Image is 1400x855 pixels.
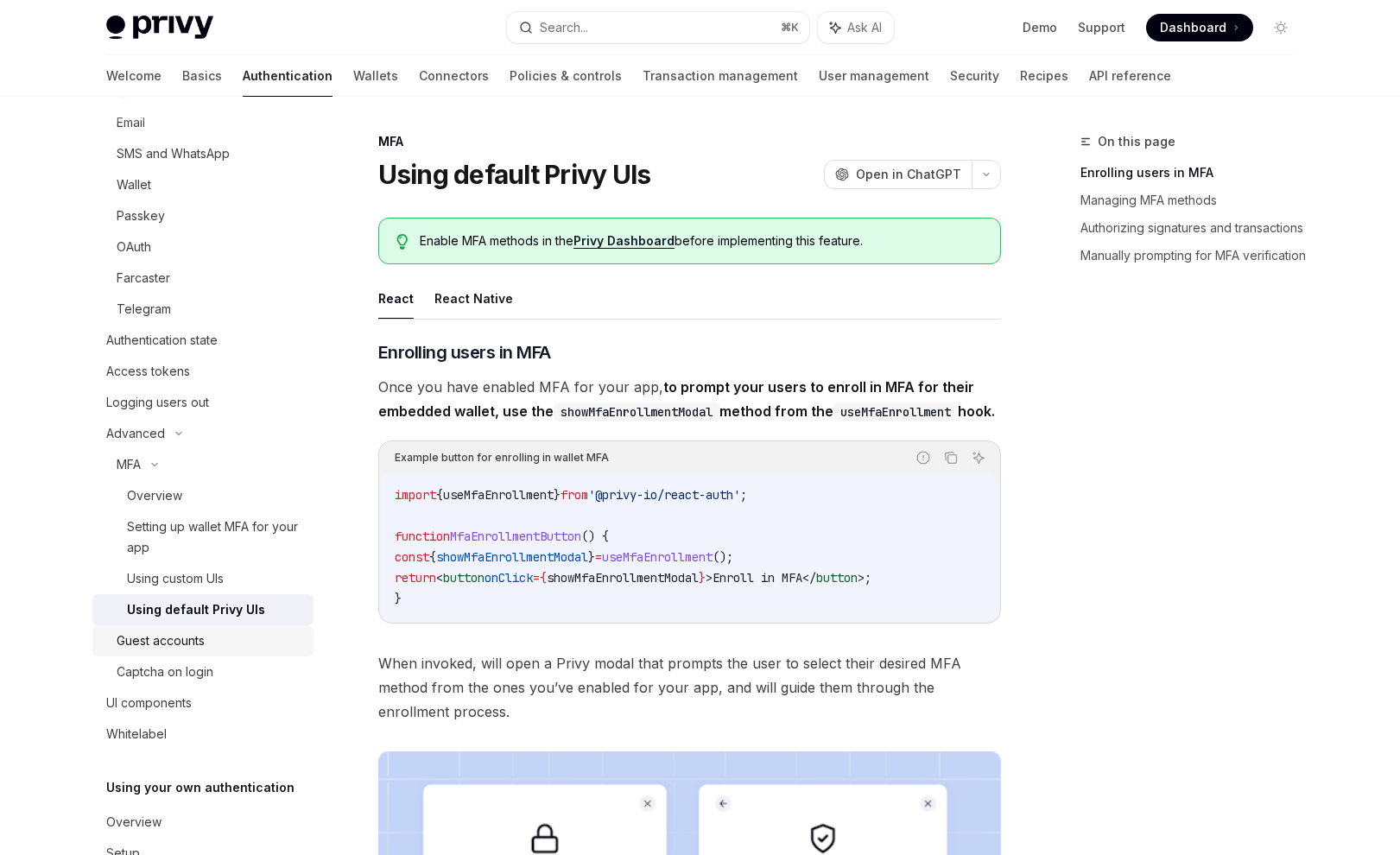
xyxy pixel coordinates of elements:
a: Authentication state [92,325,314,356]
span: Dashboard [1160,19,1226,36]
button: Search...⌘K [507,12,809,43]
h5: Using your own authentication [106,777,295,798]
code: useMfaEnrollment [833,402,958,421]
button: Ask AI [967,446,990,469]
img: light logo [106,16,213,40]
span: () { [581,529,609,544]
a: Wallets [353,55,398,97]
a: Telegram [92,294,314,325]
span: showMfaEnrollmentModal [436,549,588,565]
span: < [436,570,443,586]
span: > [858,570,865,586]
div: Logging users out [106,392,209,413]
span: On this page [1098,131,1175,152]
a: Setting up wallet MFA for your app [92,511,314,563]
a: User management [819,55,929,97]
a: Using default Privy UIs [92,594,314,625]
span: } [699,570,706,586]
span: { [429,549,436,565]
a: Captcha on login [92,656,314,687]
div: Overview [127,485,182,506]
svg: Tip [396,234,409,250]
span: { [540,570,547,586]
span: When invoked, will open a Privy modal that prompts the user to select their desired MFA method fr... [378,651,1001,724]
span: from [561,487,588,503]
span: = [595,549,602,565]
a: Using custom UIs [92,563,314,594]
a: Connectors [419,55,489,97]
a: Demo [1023,19,1057,36]
div: Using default Privy UIs [127,599,265,620]
div: Guest accounts [117,630,205,651]
div: Overview [106,812,162,833]
a: Farcaster [92,263,314,294]
span: useMfaEnrollment [602,549,713,565]
strong: to prompt your users to enroll in MFA for their embedded wallet, use the method from the hook. [378,378,995,420]
a: Manually prompting for MFA verification [1080,242,1308,269]
span: ; [740,487,747,503]
span: function [395,529,450,544]
span: (); [713,549,733,565]
span: '@privy-io/react-auth' [588,487,740,503]
h1: Using default Privy UIs [378,159,651,190]
span: Once you have enabled MFA for your app, [378,375,1001,423]
span: Ask AI [847,19,882,36]
span: useMfaEnrollment [443,487,554,503]
div: Authentication state [106,330,218,351]
div: Wallet [117,174,151,195]
span: Enroll in MFA [713,570,802,586]
a: UI components [92,687,314,719]
span: </ [802,570,816,586]
code: showMfaEnrollmentModal [554,402,719,421]
div: MFA [378,133,1001,150]
div: Using custom UIs [127,568,224,589]
a: Guest accounts [92,625,314,656]
span: onClick [485,570,533,586]
span: } [395,591,402,606]
div: Access tokens [106,361,190,382]
div: Example button for enrolling in wallet MFA [395,446,609,469]
a: Overview [92,807,314,838]
span: return [395,570,436,586]
div: Captcha on login [117,662,213,682]
a: Recipes [1020,55,1068,97]
button: React [378,278,414,319]
a: Authorizing signatures and transactions [1080,214,1308,242]
div: SMS and WhatsApp [117,143,230,164]
a: Logging users out [92,387,314,418]
span: } [554,487,561,503]
button: Toggle dark mode [1267,14,1295,41]
button: Report incorrect code [912,446,934,469]
a: API reference [1089,55,1171,97]
a: Authentication [243,55,333,97]
a: Transaction management [643,55,798,97]
div: OAuth [117,237,151,257]
a: Overview [92,480,314,511]
a: Security [950,55,999,97]
div: Advanced [106,423,165,444]
div: MFA [117,454,141,475]
button: Ask AI [818,12,894,43]
span: { [436,487,443,503]
button: Copy the contents from the code block [940,446,962,469]
a: Policies & controls [510,55,622,97]
a: Support [1078,19,1125,36]
div: Passkey [117,206,165,226]
a: Managing MFA methods [1080,187,1308,214]
span: MfaEnrollmentButton [450,529,581,544]
a: Dashboard [1146,14,1253,41]
a: Basics [182,55,222,97]
a: Wallet [92,169,314,200]
div: Setting up wallet MFA for your app [127,516,303,558]
a: Whitelabel [92,719,314,750]
span: button [816,570,858,586]
span: showMfaEnrollmentModal [547,570,699,586]
span: Enable MFA methods in the before implementing this feature. [420,232,982,250]
span: Enrolling users in MFA [378,340,551,364]
button: React Native [434,278,513,319]
button: Open in ChatGPT [824,160,972,189]
a: Privy Dashboard [573,233,675,249]
span: ; [865,570,871,586]
span: button [443,570,485,586]
span: ⌘ K [781,21,799,35]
